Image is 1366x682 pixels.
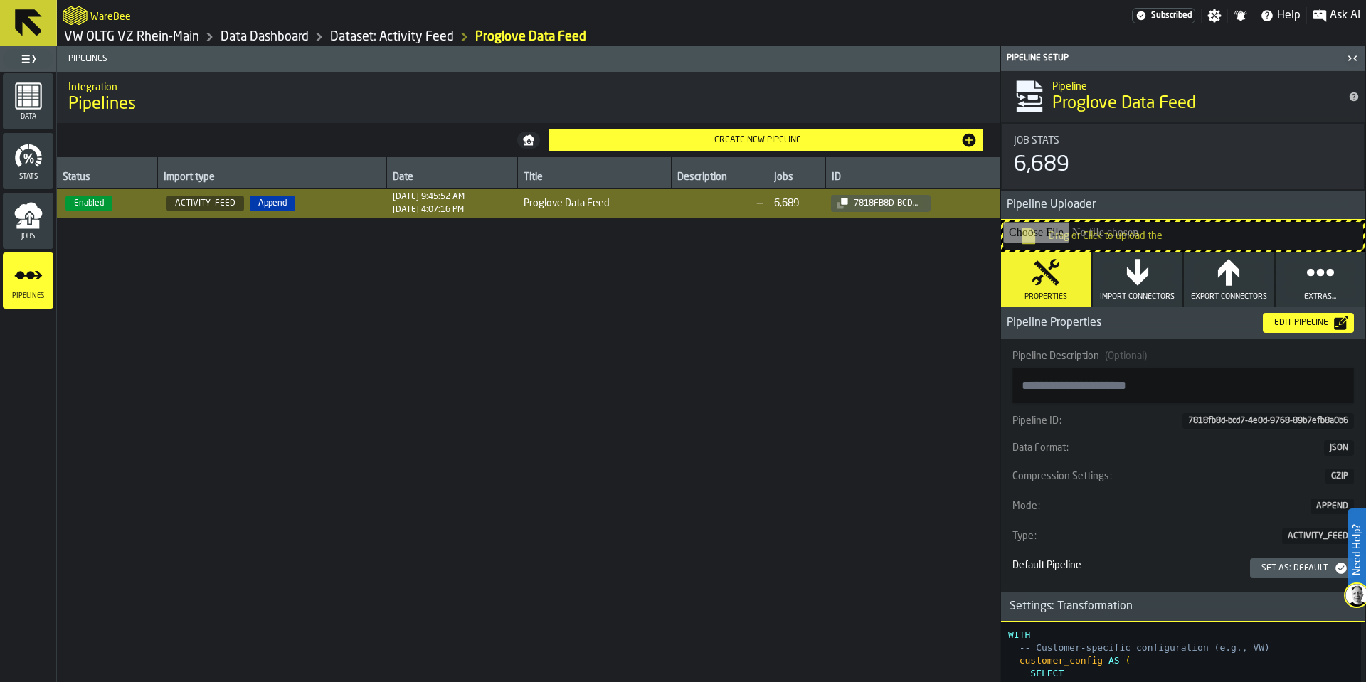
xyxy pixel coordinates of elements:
[1014,135,1352,146] div: Title
[1012,471,1324,482] div: Compression Settings
[1307,7,1366,24] label: button-toggle-Ask AI
[3,133,53,190] li: menu Stats
[1331,471,1348,481] span: GZIP
[524,171,665,186] div: Title
[1125,655,1131,666] span: (
[1012,501,1309,512] div: Mode
[831,195,931,212] button: button-7818fb8d-bcd7-4e0d-9768-89b7efb8a0b6
[3,252,53,309] li: menu Pipelines
[524,198,665,209] span: Proglove Data Feed
[1288,531,1348,541] span: ACTIVITY_FEED
[1001,598,1141,615] div: Settings: Transformation
[164,171,381,186] div: Import type
[774,171,819,186] div: Jobs
[1277,7,1301,24] span: Help
[63,28,711,46] nav: Breadcrumb
[554,135,960,145] div: Create new pipeline
[1269,318,1334,328] div: Edit Pipeline
[1012,497,1354,516] button: Mode:APPEND
[1330,443,1348,453] span: JSON
[1012,412,1354,430] button: Pipeline ID:7818fb8d-bcd7-4e0d-9768-89b7efb8a0b6
[1001,592,1365,622] h3: title-section-Settings: Transformation
[64,29,199,45] a: link-to-/wh/i/44979e6c-6f66-405e-9874-c1e29f02a54a
[1250,558,1354,578] button: button-Set as: Default
[1030,668,1064,678] span: SELECT
[330,29,454,45] a: link-to-/wh/i/44979e6c-6f66-405e-9874-c1e29f02a54a/data/activity
[393,205,465,215] div: Updated at
[677,171,763,186] div: Description
[1012,496,1354,517] div: KeyValueItem-Mode
[250,196,295,211] span: Append
[221,29,309,45] a: link-to-/wh/i/44979e6c-6f66-405e-9874-c1e29f02a54a/data
[1100,292,1175,302] span: Import Connectors
[1001,307,1365,339] h3: title-section-Pipeline Properties
[1349,510,1365,590] label: Need Help?
[1001,191,1365,220] h3: title-section-Pipeline Uploader
[1008,629,1030,640] span: WITH
[848,198,925,208] div: 7818fb8d-bcd7-4e0d-9768-89b7efb8a0b6
[774,198,799,209] div: 6,689
[68,79,989,93] h2: Sub Title
[1004,53,1343,63] div: Pipeline Setup
[1343,50,1362,67] label: button-toggle-Close me
[1012,351,1354,362] div: Pipeline Description
[1014,135,1059,146] span: Job Stats
[1012,526,1354,547] div: KeyValueItem-Type
[1132,8,1195,23] a: link-to-/wh/i/44979e6c-6f66-405e-9874-c1e29f02a54a/settings/billing
[549,129,983,151] button: button-Create new pipeline
[1012,439,1354,457] div: KeyValueItem-Data Format
[3,233,53,240] span: Jobs
[1191,292,1267,302] span: Export Connectors
[63,171,152,186] div: Status
[1012,527,1354,545] button: Type:ACTIVITY_FEED
[1003,222,1363,250] input: Drag or Click to upload the
[3,73,53,130] li: menu Data
[68,93,136,116] span: Pipelines
[1052,78,1337,92] h2: Sub Title
[1020,642,1270,653] span: -- Customer-specific configuration (e.g., VW)
[90,9,131,23] h2: Sub Title
[1304,292,1336,302] span: Extras...
[832,171,994,186] div: ID
[393,192,465,202] div: Created at
[1038,501,1040,512] span: :
[1108,655,1120,666] span: AS
[1001,314,1251,331] span: Pipeline Properties
[3,292,53,300] span: Pipelines
[1012,466,1354,487] div: KeyValueItem-Compression Settings
[1012,531,1281,542] div: Type
[1020,655,1103,666] span: customer_config
[166,196,244,211] span: ACTIVITY_FEED
[65,196,112,211] span: Enabled
[1188,416,1348,426] span: 7818fb8d-bcd7-4e0d-9768-89b7efb8a0b6
[677,198,763,209] span: —
[1132,8,1195,23] div: Menu Subscription
[57,72,1000,123] div: title-Pipelines
[1012,560,1239,571] div: Default Pipeline
[1151,11,1192,21] span: Subscribed
[3,193,53,250] li: menu Jobs
[1105,351,1147,361] span: (Optional)
[1263,313,1354,333] button: button-Edit Pipeline
[475,29,586,45] div: Proglove Data Feed
[1024,292,1067,302] span: Properties
[1012,368,1354,403] textarea: Pipeline Description(Optional)
[1059,415,1061,427] span: :
[1254,7,1306,24] label: button-toggle-Help
[3,49,53,69] label: button-toggle-Toggle Full Menu
[63,54,1000,64] span: Pipelines
[1001,46,1365,71] header: Pipeline Setup
[1228,9,1254,23] label: button-toggle-Notifications
[1012,467,1354,486] button: Compression Settings:GZIP
[393,171,512,186] div: Date
[1052,92,1196,115] span: Proglove Data Feed
[517,132,540,149] button: button-
[3,113,53,121] span: Data
[1012,439,1354,457] button: Data Format:JSON
[1202,9,1227,23] label: button-toggle-Settings
[1330,7,1360,24] span: Ask AI
[1001,196,1096,213] span: Pipeline Uploader
[63,3,88,28] a: logo-header
[1066,442,1069,454] span: :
